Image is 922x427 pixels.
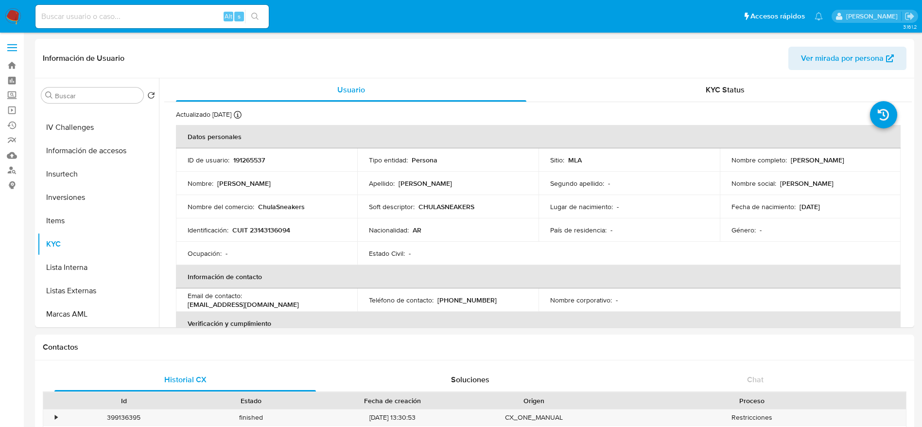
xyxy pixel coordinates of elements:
p: AR [413,226,421,234]
p: Nombre del comercio : [188,202,254,211]
th: Información de contacto [176,265,901,288]
button: Insurtech [37,162,159,186]
span: Accesos rápidos [750,11,805,21]
p: CHULASNEAKERS [418,202,474,211]
p: Segundo apellido : [550,179,604,188]
button: Ver mirada por persona [788,47,906,70]
div: 399136395 [60,409,188,426]
button: Buscar [45,91,53,99]
p: Género : [731,226,756,234]
button: Lista Interna [37,256,159,279]
p: [PERSON_NAME] [780,179,834,188]
p: ID de usuario : [188,156,229,164]
span: Soluciones [451,374,489,385]
p: Nombre completo : [731,156,787,164]
div: Restricciones [598,409,906,426]
span: Chat [747,374,764,385]
button: Listas Externas [37,279,159,302]
p: Estado Civil : [369,249,405,258]
p: Tipo entidad : [369,156,408,164]
p: elaine.mcfarlane@mercadolibre.com [846,12,901,21]
p: ChulaSneakers [258,202,305,211]
h1: Información de Usuario [43,53,124,63]
p: Nacionalidad : [369,226,409,234]
p: Fecha de nacimiento : [731,202,796,211]
input: Buscar [55,91,139,100]
h1: Contactos [43,342,906,352]
p: Persona [412,156,437,164]
p: - [226,249,227,258]
p: [PHONE_NUMBER] [437,296,497,304]
p: Soft descriptor : [369,202,415,211]
span: Ver mirada por persona [801,47,884,70]
p: - [617,202,619,211]
p: [EMAIL_ADDRESS][DOMAIN_NAME] [188,300,299,309]
p: Nombre : [188,179,213,188]
p: Teléfono de contacto : [369,296,434,304]
p: - [608,179,610,188]
p: [PERSON_NAME] [791,156,844,164]
th: Datos personales [176,125,901,148]
p: MLA [568,156,582,164]
p: Ocupación : [188,249,222,258]
button: Perfiles [37,326,159,349]
p: - [409,249,411,258]
span: Alt [225,12,232,21]
button: Items [37,209,159,232]
button: Inversiones [37,186,159,209]
th: Verificación y cumplimiento [176,312,901,335]
button: Marcas AML [37,302,159,326]
div: Fecha de creación [322,396,464,406]
span: KYC Status [706,84,745,95]
button: search-icon [245,10,265,23]
div: • [55,413,57,422]
p: Email de contacto : [188,291,242,300]
span: Historial CX [164,374,207,385]
div: finished [188,409,315,426]
div: [DATE] 13:30:53 [315,409,470,426]
p: [PERSON_NAME] [217,179,271,188]
div: Proceso [605,396,899,406]
p: CUIT 23143136094 [232,226,290,234]
div: Id [67,396,181,406]
p: Nombre corporativo : [550,296,612,304]
p: Nombre social : [731,179,776,188]
button: Información de accesos [37,139,159,162]
div: CX_ONE_MANUAL [470,409,598,426]
p: Apellido : [369,179,395,188]
a: Salir [905,11,915,21]
div: Estado [194,396,308,406]
button: KYC [37,232,159,256]
p: Lugar de nacimiento : [550,202,613,211]
div: Origen [477,396,591,406]
p: - [616,296,618,304]
p: Sitio : [550,156,564,164]
p: [DATE] [800,202,820,211]
p: Actualizado [DATE] [176,110,231,119]
button: IV Challenges [37,116,159,139]
p: 191265537 [233,156,265,164]
p: [PERSON_NAME] [399,179,452,188]
button: Volver al orden por defecto [147,91,155,102]
p: - [760,226,762,234]
span: s [238,12,241,21]
span: Usuario [337,84,365,95]
input: Buscar usuario o caso... [35,10,269,23]
p: Identificación : [188,226,228,234]
a: Notificaciones [815,12,823,20]
p: - [610,226,612,234]
p: País de residencia : [550,226,607,234]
